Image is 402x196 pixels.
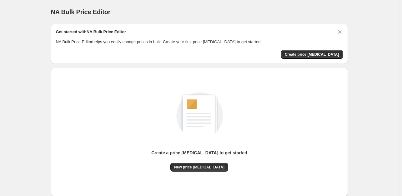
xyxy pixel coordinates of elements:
[285,52,339,57] span: Create price [MEDICAL_DATA]
[170,163,228,172] button: New price [MEDICAL_DATA]
[56,39,343,45] p: NA Bulk Price Editor helps you easily change prices in bulk. Create your first price [MEDICAL_DAT...
[56,29,126,35] h2: Get started with NA Bulk Price Editor
[51,8,111,15] span: NA Bulk Price Editor
[174,165,224,170] span: New price [MEDICAL_DATA]
[151,150,247,156] p: Create a price [MEDICAL_DATA] to get started
[281,50,343,59] button: Create price change job
[337,29,343,35] button: Dismiss card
